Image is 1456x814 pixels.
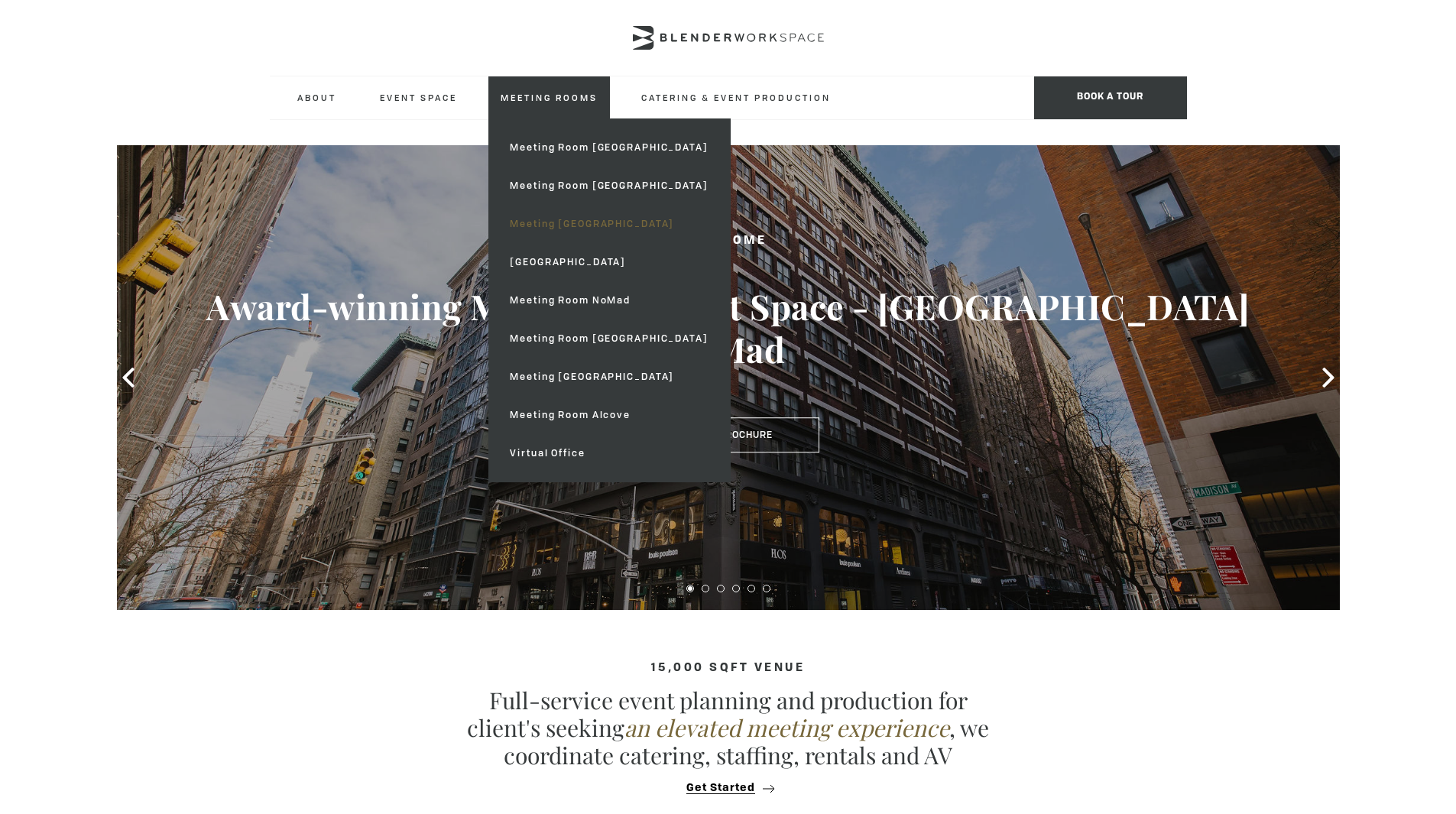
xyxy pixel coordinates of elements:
[498,243,720,281] a: [GEOGRAPHIC_DATA]
[498,205,720,243] a: Meeting [GEOGRAPHIC_DATA]
[498,319,720,358] a: Meeting Room [GEOGRAPHIC_DATA]
[488,76,610,118] a: Meeting Rooms
[682,781,774,795] button: Get Started
[624,712,949,743] em: an elevated meeting experience
[498,434,720,472] a: Virtual Office
[1034,76,1187,119] span: Book a tour
[686,783,755,794] span: Get Started
[498,167,720,205] a: Meeting Room [GEOGRAPHIC_DATA]
[178,232,1279,251] h2: Welcome
[498,128,720,167] a: Meeting Room [GEOGRAPHIC_DATA]
[498,358,720,396] a: Meeting [GEOGRAPHIC_DATA]
[629,76,843,118] a: Catering & Event Production
[461,686,996,769] p: Full-service event planning and production for client's seeking , we coordinate catering, staffin...
[285,76,349,118] a: About
[368,76,469,118] a: Event Space
[270,662,1187,675] h4: 15,000 sqft venue
[1181,600,1456,814] iframe: Chat Widget
[498,396,720,434] a: Meeting Room Alcove
[178,285,1279,371] h3: Award-winning Meeting & Event Space - [GEOGRAPHIC_DATA] NoMad
[498,281,720,319] a: Meeting Room NoMad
